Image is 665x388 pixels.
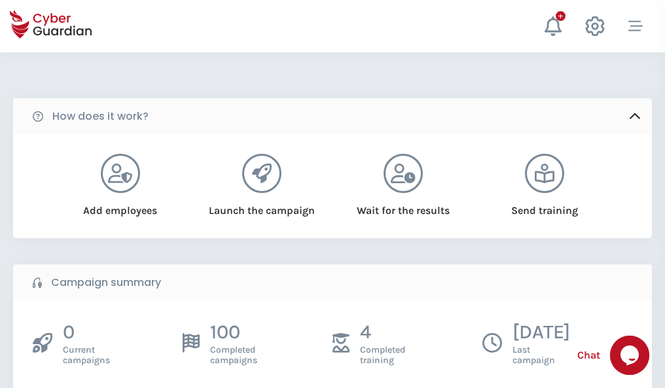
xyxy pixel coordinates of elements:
iframe: chat widget [610,336,652,375]
span: Last campaign [512,345,570,366]
p: [DATE] [512,320,570,345]
div: + [556,11,566,21]
b: How does it work? [52,109,149,124]
div: Send training [491,193,599,219]
span: Completed campaigns [210,345,257,366]
b: Campaign summary [51,275,161,291]
p: 4 [360,320,405,345]
p: 0 [63,320,110,345]
span: Current campaigns [63,345,110,366]
p: 100 [210,320,257,345]
div: Launch the campaign [207,193,315,219]
div: Add employees [66,193,174,219]
span: Chat [577,347,600,363]
div: Wait for the results [350,193,458,219]
span: Completed training [360,345,405,366]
